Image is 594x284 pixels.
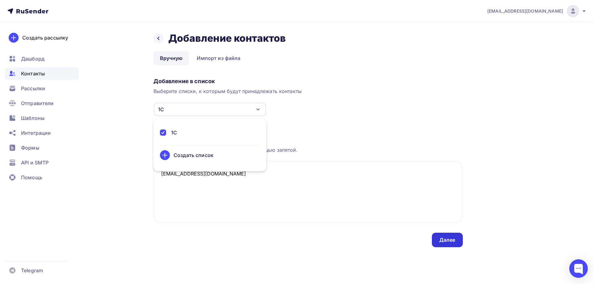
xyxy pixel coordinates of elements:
[153,139,463,154] div: Каждый контакт с новой строки. Информация о контакте разделяется с помощью запятой.
[153,129,463,136] div: Загрузка контактов
[21,267,43,274] span: Telegram
[21,114,45,122] span: Шаблоны
[5,112,79,124] a: Шаблоны
[158,106,164,113] div: 1С
[22,34,68,41] div: Создать рассылку
[190,51,247,65] a: Импорт из файла
[439,236,455,244] div: Далее
[153,51,189,65] a: Вручную
[5,67,79,80] a: Контакты
[21,174,42,181] span: Помощь
[21,100,54,107] span: Отправители
[21,70,45,77] span: Контакты
[5,142,79,154] a: Формы
[21,129,51,137] span: Интеграции
[5,82,79,95] a: Рассылки
[21,55,45,62] span: Дашборд
[487,8,563,14] span: [EMAIL_ADDRESS][DOMAIN_NAME]
[5,97,79,109] a: Отправители
[153,87,463,95] div: Выберите списки, к которым будут принадлежать контакты
[153,78,463,85] div: Добавление в список
[21,85,45,92] span: Рассылки
[168,32,286,45] h2: Добавление контактов
[21,144,39,151] span: Формы
[153,119,266,171] ul: 1С
[487,5,587,17] a: [EMAIL_ADDRESS][DOMAIN_NAME]
[174,151,213,159] div: Создать список
[21,159,49,166] span: API и SMTP
[171,129,177,136] div: 1С
[153,102,266,117] button: 1С
[5,53,79,65] a: Дашборд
